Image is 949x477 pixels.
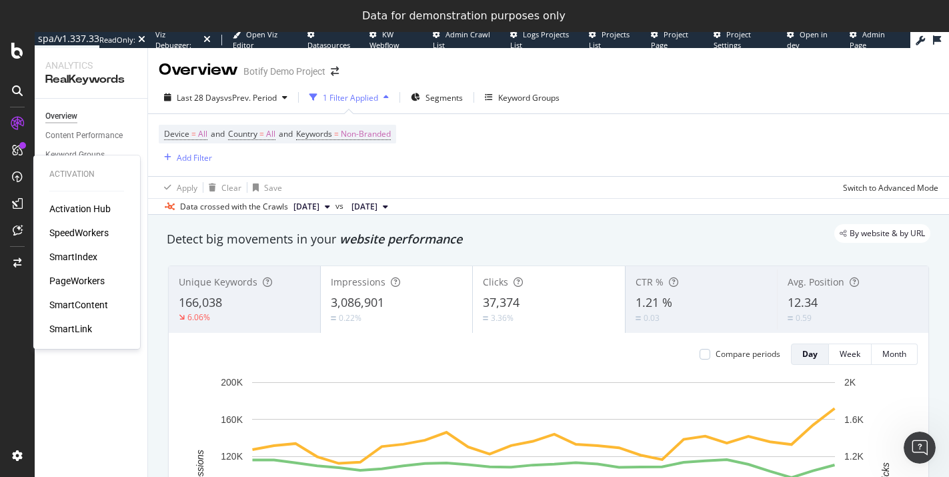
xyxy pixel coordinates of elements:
button: Day [791,344,829,365]
div: Overview [159,59,238,81]
text: 1.6K [844,414,864,425]
a: Open Viz Editor [233,29,297,50]
span: KW Webflow [369,29,399,50]
span: By website & by URL [850,229,925,237]
div: Content Performance [45,129,123,143]
div: Apply [177,182,197,193]
span: 37,374 [483,294,520,310]
div: Compare periods [716,348,780,360]
span: Project Page [651,29,688,50]
button: Save [247,177,282,198]
button: [DATE] [346,199,393,215]
div: Week [840,348,860,360]
span: Admin Crawl List [433,29,490,50]
text: 160K [221,414,243,425]
a: SmartLink [49,322,92,336]
span: vs Prev. Period [224,92,277,103]
button: Apply [159,177,197,198]
a: Logs Projects List [510,29,579,50]
div: Overview [45,109,77,123]
text: 1.2K [844,451,864,462]
span: Logs Projects List [510,29,569,50]
a: KW Webflow [369,29,423,50]
span: 1.21 % [636,294,672,310]
div: ReadOnly: [99,35,135,45]
div: Add Filter [177,152,212,163]
a: PageWorkers [49,274,105,288]
a: SmartContent [49,298,108,312]
span: Country [228,128,257,139]
a: Open in dev [787,29,840,50]
span: = [191,128,196,139]
span: 3,086,901 [331,294,384,310]
img: Equal [788,316,793,320]
div: 1 Filter Applied [323,92,378,103]
div: Activation [49,169,124,180]
a: Project Settings [714,29,777,50]
div: Keyword Groups [498,92,560,103]
a: Admin Crawl List [433,29,500,50]
span: 2025 Aug. 16th [351,201,377,213]
span: and [211,128,225,139]
span: All [266,125,275,143]
span: Last 28 Days [177,92,224,103]
div: legacy label [834,224,930,243]
span: and [279,128,293,139]
text: 200K [221,377,243,388]
span: 2025 Sep. 13th [293,201,319,213]
text: 120K [221,451,243,462]
div: Data crossed with the Crawls [180,201,288,213]
div: Viz Debugger: [155,29,201,50]
button: Week [829,344,872,365]
span: Open Viz Editor [233,29,277,50]
a: Admin Page [850,29,901,50]
button: 1 Filter Applied [304,87,394,108]
div: RealKeywords [45,72,137,87]
div: Botify Demo Project [243,65,325,78]
a: SpeedWorkers [49,226,109,240]
img: Equal [331,316,336,320]
span: CTR % [636,276,664,288]
a: Overview [45,109,138,123]
button: Month [872,344,918,365]
span: = [334,128,339,139]
span: All [198,125,207,143]
div: 3.36% [491,312,514,324]
a: Project Page [651,29,704,50]
a: spa/v1.337.33 [35,32,99,48]
button: Last 28 DaysvsPrev. Period [159,87,293,108]
div: Save [264,182,282,193]
button: Add Filter [159,149,212,165]
img: Equal [636,316,641,320]
iframe: Intercom live chat [904,432,936,464]
button: Clear [203,177,241,198]
img: Equal [483,316,488,320]
div: Switch to Advanced Mode [843,182,938,193]
span: Segments [425,92,463,103]
span: Unique Keywords [179,276,257,288]
span: vs [335,200,346,212]
span: Avg. Position [788,276,844,288]
button: Switch to Advanced Mode [838,177,938,198]
div: Analytics [45,59,137,72]
span: 12.34 [788,294,818,310]
span: Open in dev [787,29,828,50]
span: Clicks [483,276,508,288]
span: Admin Page [850,29,885,50]
div: arrow-right-arrow-left [331,67,339,76]
a: Keyword Groups [45,148,138,162]
span: 166,038 [179,294,222,310]
span: = [259,128,264,139]
button: Segments [405,87,468,108]
span: Impressions [331,276,385,288]
span: Projects List [589,29,630,50]
div: Month [882,348,906,360]
a: Activation Hub [49,202,111,215]
span: Non-Branded [341,125,391,143]
a: Datasources [307,29,360,50]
